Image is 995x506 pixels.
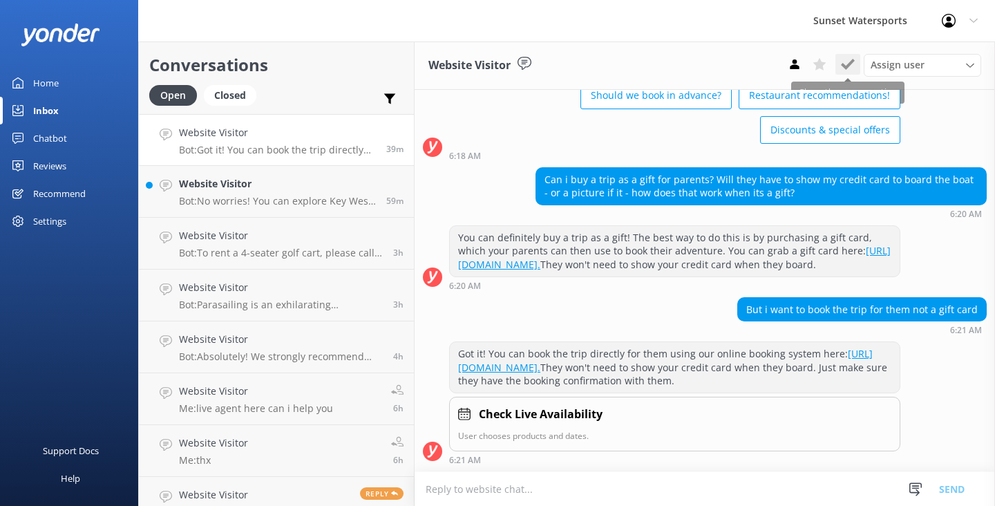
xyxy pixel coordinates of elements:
[179,435,248,451] h4: Website Visitor
[393,299,404,310] span: Sep 15 2025 03:24pm (UTC -05:00) America/Cancun
[139,321,414,373] a: Website VisitorBot:Absolutely! We strongly recommend booking in advance since our tours tend to s...
[179,176,376,191] h4: Website Visitor
[393,402,404,414] span: Sep 15 2025 12:41pm (UTC -05:00) America/Cancun
[449,152,481,160] strong: 6:18 AM
[393,454,404,466] span: Sep 15 2025 12:21pm (UTC -05:00) America/Cancun
[179,487,312,503] h4: Website Visitor
[33,69,59,97] div: Home
[864,54,981,76] div: Assign User
[950,210,982,218] strong: 6:20 AM
[536,168,986,205] div: Can i buy a trip as a gift for parents? Will they have to show my credit card to board the boat -...
[33,97,59,124] div: Inbox
[43,437,99,465] div: Support Docs
[179,454,248,467] p: Me: thx
[479,406,603,424] h4: Check Live Availability
[449,455,900,465] div: Sep 15 2025 06:21pm (UTC -05:00) America/Cancun
[149,87,204,102] a: Open
[450,226,900,277] div: You can definitely buy a trip as a gift! The best way to do this is by purchasing a gift card, wh...
[179,195,376,207] p: Bot: No worries! You can explore Key West in style with our 6-passenger EZ-Go golf carts. To lear...
[871,57,925,73] span: Assign user
[179,299,383,311] p: Bot: Parasailing is an exhilarating experience where you'll soar up to 300 feet in the air, enjoy...
[179,228,383,243] h4: Website Visitor
[393,247,404,259] span: Sep 15 2025 03:32pm (UTC -05:00) America/Cancun
[950,326,982,335] strong: 6:21 AM
[393,350,404,362] span: Sep 15 2025 02:31pm (UTC -05:00) America/Cancun
[33,124,67,152] div: Chatbot
[386,143,404,155] span: Sep 15 2025 06:21pm (UTC -05:00) America/Cancun
[33,207,66,235] div: Settings
[61,465,80,492] div: Help
[179,280,383,295] h4: Website Visitor
[149,85,197,106] div: Open
[386,195,404,207] span: Sep 15 2025 06:01pm (UTC -05:00) America/Cancun
[760,116,900,144] button: Discounts & special offers
[179,125,376,140] h4: Website Visitor
[179,350,383,363] p: Bot: Absolutely! We strongly recommend booking in advance since our tours tend to sell out, espec...
[428,57,511,75] h3: Website Visitor
[179,384,333,399] h4: Website Visitor
[449,151,900,160] div: Sep 15 2025 06:18pm (UTC -05:00) America/Cancun
[458,244,891,271] a: [URL][DOMAIN_NAME].
[139,166,414,218] a: Website VisitorBot:No worries! You can explore Key West in style with our 6-passenger EZ-Go golf ...
[580,82,732,109] button: Should we book in advance?
[450,342,900,393] div: Got it! You can book the trip directly for them using our online booking system here: They won't ...
[179,144,376,156] p: Bot: Got it! You can book the trip directly for them using our online booking system here: [URL][...
[33,180,86,207] div: Recommend
[449,456,481,465] strong: 6:21 AM
[449,281,900,290] div: Sep 15 2025 06:20pm (UTC -05:00) America/Cancun
[360,487,404,500] span: Reply
[179,402,333,415] p: Me: live agent here can i help you
[536,209,987,218] div: Sep 15 2025 06:20pm (UTC -05:00) America/Cancun
[449,282,481,290] strong: 6:20 AM
[21,24,100,46] img: yonder-white-logo.png
[139,114,414,166] a: Website VisitorBot:Got it! You can book the trip directly for them using our online booking syste...
[149,52,404,78] h2: Conversations
[739,82,900,109] button: Restaurant recommendations!
[139,373,414,425] a: Website VisitorMe:live agent here can i help you6h
[139,270,414,321] a: Website VisitorBot:Parasailing is an exhilarating experience where you'll soar up to 300 feet in ...
[458,429,891,442] p: User chooses products and dates.
[458,347,873,374] a: [URL][DOMAIN_NAME].
[179,247,383,259] p: Bot: To rent a 4-seater golf cart, please call our office at [PHONE_NUMBER]. They'll help you wit...
[179,332,383,347] h4: Website Visitor
[204,87,263,102] a: Closed
[738,298,986,321] div: But i want to book the trip for them not a gift card
[204,85,256,106] div: Closed
[33,152,66,180] div: Reviews
[139,218,414,270] a: Website VisitorBot:To rent a 4-seater golf cart, please call our office at [PHONE_NUMBER]. They'l...
[139,425,414,477] a: Website VisitorMe:thx6h
[737,325,987,335] div: Sep 15 2025 06:21pm (UTC -05:00) America/Cancun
